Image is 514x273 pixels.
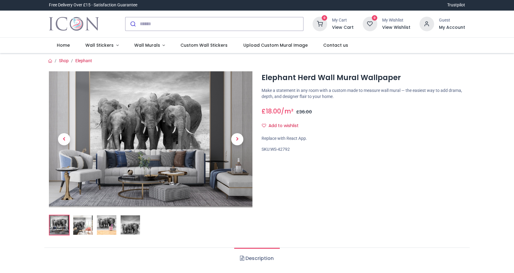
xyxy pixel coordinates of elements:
[222,92,252,187] a: Next
[49,15,99,32] a: Logo of Icon Wall Stickers
[382,25,410,31] a: View Wishlist
[50,215,69,235] img: Elephant Herd Wall Mural Wallpaper
[262,147,465,153] div: SKU:
[85,42,114,48] span: Wall Stickers
[57,42,70,48] span: Home
[299,109,312,115] span: 36.00
[262,136,465,142] div: Replace with React App.
[262,107,281,116] span: £
[439,25,465,31] a: My Account
[323,42,348,48] span: Contact us
[49,15,99,32] img: Icon Wall Stickers
[75,58,92,63] a: Elephant
[262,121,304,131] button: Add to wishlistAdd to wishlist
[270,147,290,152] span: WS-42792
[134,42,160,48] span: Wall Murals
[125,17,140,31] button: Submit
[262,88,465,99] p: Make a statement in any room with a custom made to measure wall mural — the easiest way to add dr...
[243,42,308,48] span: Upload Custom Mural Image
[59,58,69,63] a: Shop
[97,215,116,235] img: WS-42792-03
[58,133,70,145] span: Previous
[262,72,465,83] h1: Elephant Herd Wall Mural Wallpaper
[231,133,243,145] span: Next
[266,107,281,116] span: 18.00
[313,21,327,26] a: 0
[49,71,252,207] img: Elephant Herd Wall Mural Wallpaper
[332,17,354,23] div: My Cart
[234,248,279,269] a: Description
[363,21,377,26] a: 0
[322,15,327,21] sup: 0
[73,215,93,235] img: WS-42792-02
[372,15,378,21] sup: 0
[281,107,293,116] span: /m²
[49,2,137,8] div: Free Delivery Over £15 - Satisfaction Guarantee
[439,17,465,23] div: Guest
[332,25,354,31] a: View Cart
[262,123,266,128] i: Add to wishlist
[77,38,126,53] a: Wall Stickers
[296,109,312,115] span: £
[180,42,228,48] span: Custom Wall Stickers
[382,17,410,23] div: My Wishlist
[126,38,173,53] a: Wall Murals
[447,2,465,8] a: Trustpilot
[121,215,140,235] img: WS-42792-04
[49,92,79,187] a: Previous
